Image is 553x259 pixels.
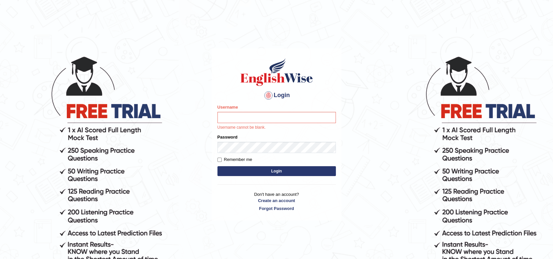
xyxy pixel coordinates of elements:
a: Create an account [217,197,336,204]
h4: Login [217,90,336,101]
p: Don't have an account? [217,191,336,212]
label: Remember me [217,156,252,163]
input: Remember me [217,158,222,162]
label: Username [217,104,238,110]
a: Forgot Password [217,205,336,212]
img: Logo of English Wise sign in for intelligent practice with AI [239,57,314,87]
p: Username cannot be blank. [217,125,336,131]
label: Password [217,134,238,140]
button: Login [217,166,336,176]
